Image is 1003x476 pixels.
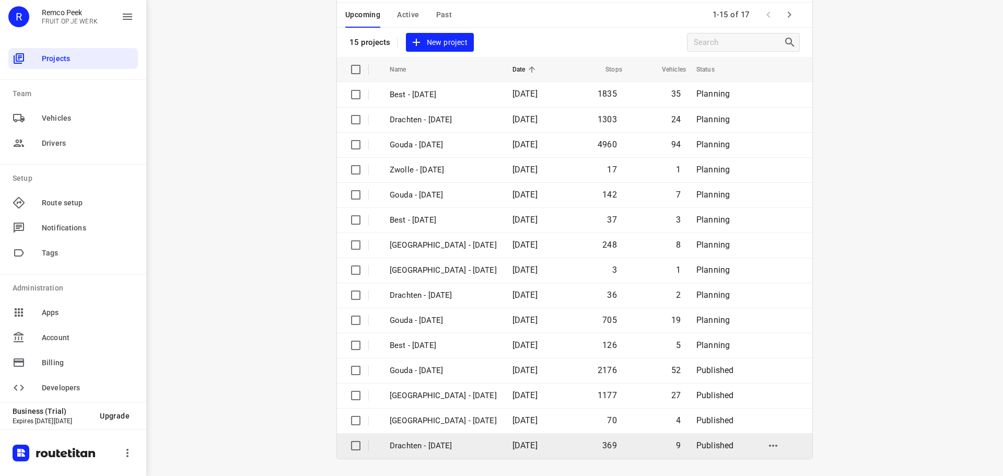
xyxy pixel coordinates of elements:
span: Drivers [42,138,134,149]
span: Planning [696,190,730,200]
div: R [8,6,29,27]
span: Vehicles [648,63,686,76]
div: Vehicles [8,108,138,129]
p: Business (Trial) [13,407,91,415]
span: 5 [676,340,681,350]
span: Name [390,63,420,76]
p: Gouda - [DATE] [390,315,497,327]
p: Best - [DATE] [390,214,497,226]
span: 1835 [598,89,617,99]
span: [DATE] [512,315,538,325]
span: Published [696,390,734,400]
button: Upgrade [91,407,138,425]
span: [DATE] [512,140,538,149]
button: New project [406,33,474,52]
span: [DATE] [512,390,538,400]
span: Published [696,440,734,450]
p: Remco Peek [42,8,98,17]
p: Best - [DATE] [390,340,497,352]
span: Tags [42,248,134,259]
span: 3 [612,265,617,275]
span: Published [696,415,734,425]
span: Active [397,8,419,21]
span: 17 [607,165,616,175]
span: 705 [602,315,617,325]
span: Notifications [42,223,134,234]
span: Upcoming [345,8,380,21]
span: Planning [696,89,730,99]
div: Drivers [8,133,138,154]
p: Drachten - Monday [390,114,497,126]
span: [DATE] [512,265,538,275]
p: [GEOGRAPHIC_DATA] - [DATE] [390,264,497,276]
span: 8 [676,240,681,250]
span: 36 [607,290,616,300]
span: Billing [42,357,134,368]
span: Planning [696,340,730,350]
span: Vehicles [42,113,134,124]
span: 1-15 of 17 [708,4,754,26]
p: Team [13,88,138,99]
div: Search [784,36,799,49]
p: Gouda - [DATE] [390,189,497,201]
span: Upgrade [100,412,130,420]
span: 142 [602,190,617,200]
span: [DATE] [512,340,538,350]
span: 70 [607,415,616,425]
span: Planning [696,290,730,300]
span: [DATE] [512,215,538,225]
span: Published [696,365,734,375]
span: 1177 [598,390,617,400]
span: Apps [42,307,134,318]
span: 1 [676,265,681,275]
span: 27 [671,390,681,400]
div: Tags [8,242,138,263]
span: [DATE] [512,290,538,300]
span: Developers [42,382,134,393]
span: Route setup [42,198,134,208]
span: Date [512,63,539,76]
p: 15 projects [349,38,391,47]
span: 19 [671,315,681,325]
span: 3 [676,215,681,225]
p: Setup [13,173,138,184]
p: Zwolle - [DATE] [390,164,497,176]
span: 1 [676,165,681,175]
p: Expires [DATE][DATE] [13,417,91,425]
span: Planning [696,165,730,175]
span: Previous Page [758,4,779,25]
span: Account [42,332,134,343]
span: 248 [602,240,617,250]
span: New project [412,36,468,49]
span: [DATE] [512,114,538,124]
p: [GEOGRAPHIC_DATA] - [DATE] [390,415,497,427]
span: Planning [696,315,730,325]
p: Gouda - [DATE] [390,365,497,377]
span: 52 [671,365,681,375]
span: 2 [676,290,681,300]
span: 369 [602,440,617,450]
p: Drachten - [DATE] [390,440,497,452]
span: Stops [592,63,622,76]
p: [GEOGRAPHIC_DATA] - [DATE] [390,390,497,402]
span: [DATE] [512,89,538,99]
span: 94 [671,140,681,149]
span: [DATE] [512,165,538,175]
div: Billing [8,352,138,373]
span: [DATE] [512,190,538,200]
div: Developers [8,377,138,398]
span: Planning [696,265,730,275]
span: 37 [607,215,616,225]
span: 2176 [598,365,617,375]
div: Route setup [8,192,138,213]
div: Apps [8,302,138,323]
span: Planning [696,215,730,225]
div: Notifications [8,217,138,238]
span: 1303 [598,114,617,124]
p: FRUIT OP JE WERK [42,18,98,25]
span: Next Page [779,4,800,25]
span: Planning [696,240,730,250]
span: Planning [696,140,730,149]
p: Best - [DATE] [390,89,497,101]
span: Past [436,8,452,21]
